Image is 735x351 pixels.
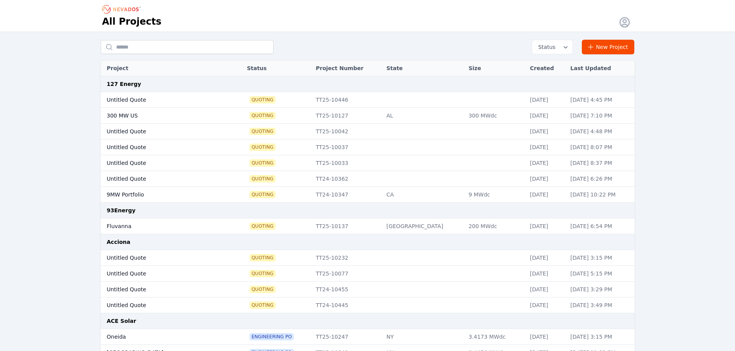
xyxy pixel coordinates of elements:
td: ACE Solar [101,313,635,329]
td: [DATE] 6:26 PM [566,171,634,187]
tr: Untitled QuoteQuotingTT25-10232[DATE][DATE] 3:15 PM [101,250,635,266]
td: TT25-10446 [312,92,382,108]
td: TT24-10347 [312,187,382,203]
td: Oneida [101,329,223,345]
tr: Untitled QuoteQuotingTT25-10077[DATE][DATE] 5:15 PM [101,266,635,282]
tr: OneidaEngineering POTT25-10247NY3.4173 MWdc[DATE][DATE] 3:15 PM [101,329,635,345]
a: New Project [582,40,635,54]
td: [DATE] 8:07 PM [566,139,634,155]
td: 3.4173 MWdc [465,329,526,345]
span: Quoting [250,223,275,229]
td: 300 MW US [101,108,223,124]
td: [DATE] [526,329,566,345]
td: [DATE] [526,250,566,266]
td: 93Energy [101,203,635,218]
tr: Untitled QuoteQuotingTT25-10033[DATE][DATE] 8:37 PM [101,155,635,171]
td: 9MW Portfolio [101,187,223,203]
th: State [382,60,465,76]
td: Untitled Quote [101,92,223,108]
span: Quoting [250,97,275,103]
td: [DATE] 7:10 PM [566,108,634,124]
tr: Untitled QuoteQuotingTT24-10445[DATE][DATE] 3:49 PM [101,297,635,313]
span: Quoting [250,191,275,198]
td: Untitled Quote [101,155,223,171]
td: TT25-10077 [312,266,382,282]
td: [DATE] 3:29 PM [566,282,634,297]
td: [DATE] 5:15 PM [566,266,634,282]
td: TT24-10445 [312,297,382,313]
span: Status [535,43,556,51]
td: 9 MWdc [465,187,526,203]
td: TT25-10037 [312,139,382,155]
td: Untitled Quote [101,297,223,313]
th: Created [526,60,566,76]
td: AL [382,108,465,124]
td: Untitled Quote [101,139,223,155]
td: [DATE] [526,297,566,313]
td: NY [382,329,465,345]
th: Project [101,60,223,76]
td: 127 Energy [101,76,635,92]
td: [DATE] [526,171,566,187]
td: Fluvanna [101,218,223,234]
tr: Untitled QuoteQuotingTT24-10362[DATE][DATE] 6:26 PM [101,171,635,187]
td: TT25-10232 [312,250,382,266]
tr: Untitled QuoteQuotingTT25-10042[DATE][DATE] 4:48 PM [101,124,635,139]
th: Project Number [312,60,382,76]
td: 200 MWdc [465,218,526,234]
td: [DATE] [526,92,566,108]
td: Untitled Quote [101,282,223,297]
td: Untitled Quote [101,171,223,187]
span: Quoting [250,144,275,150]
span: Quoting [250,286,275,292]
td: TT25-10127 [312,108,382,124]
span: Quoting [250,128,275,134]
nav: Breadcrumb [102,3,143,15]
td: [DATE] 3:15 PM [566,329,634,345]
td: [DATE] [526,266,566,282]
tr: Untitled QuoteQuotingTT24-10455[DATE][DATE] 3:29 PM [101,282,635,297]
td: [DATE] [526,139,566,155]
td: TT25-10247 [312,329,382,345]
th: Last Updated [566,60,634,76]
span: Quoting [250,113,275,119]
td: Acciona [101,234,635,250]
td: [DATE] 4:45 PM [566,92,634,108]
td: [DATE] 3:15 PM [566,250,634,266]
tr: 9MW PortfolioQuotingTT24-10347CA9 MWdc[DATE][DATE] 10:22 PM [101,187,635,203]
button: Status [532,40,573,54]
td: TT25-10033 [312,155,382,171]
td: [DATE] [526,187,566,203]
span: Quoting [250,160,275,166]
th: Size [465,60,526,76]
td: [DATE] [526,282,566,297]
td: [DATE] [526,108,566,124]
tr: FluvannaQuotingTT25-10137[GEOGRAPHIC_DATA]200 MWdc[DATE][DATE] 6:54 PM [101,218,635,234]
td: [DATE] [526,155,566,171]
td: TT24-10362 [312,171,382,187]
td: 300 MWdc [465,108,526,124]
span: Quoting [250,176,275,182]
th: Status [243,60,312,76]
td: [DATE] 4:48 PM [566,124,634,139]
td: TT24-10455 [312,282,382,297]
td: Untitled Quote [101,124,223,139]
span: Engineering PO [250,334,293,340]
tr: 300 MW USQuotingTT25-10127AL300 MWdc[DATE][DATE] 7:10 PM [101,108,635,124]
span: Quoting [250,270,275,277]
td: [DATE] 10:22 PM [566,187,634,203]
span: Quoting [250,302,275,308]
h1: All Projects [102,15,162,28]
td: [DATE] [526,124,566,139]
td: Untitled Quote [101,250,223,266]
td: [GEOGRAPHIC_DATA] [382,218,465,234]
span: Quoting [250,255,275,261]
td: [DATE] 8:37 PM [566,155,634,171]
td: [DATE] 6:54 PM [566,218,634,234]
td: [DATE] 3:49 PM [566,297,634,313]
td: TT25-10042 [312,124,382,139]
td: Untitled Quote [101,266,223,282]
td: CA [382,187,465,203]
tr: Untitled QuoteQuotingTT25-10037[DATE][DATE] 8:07 PM [101,139,635,155]
tr: Untitled QuoteQuotingTT25-10446[DATE][DATE] 4:45 PM [101,92,635,108]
